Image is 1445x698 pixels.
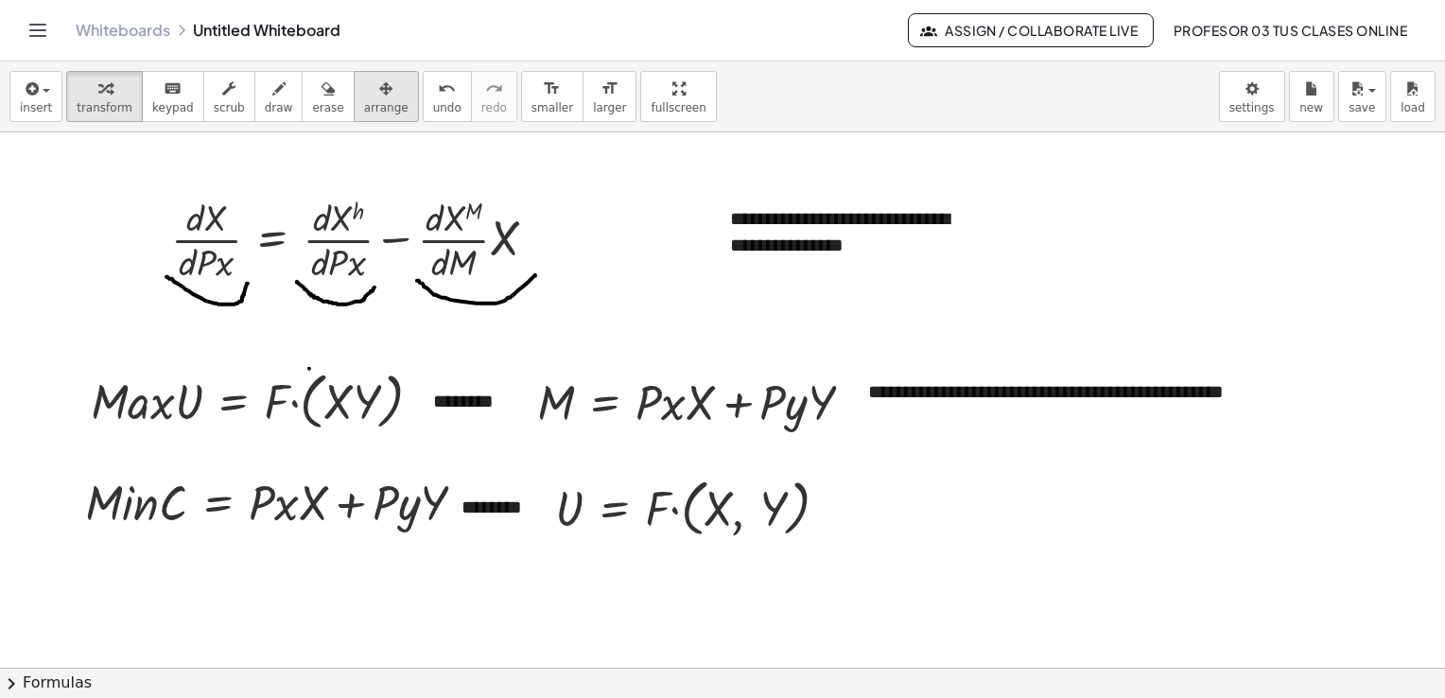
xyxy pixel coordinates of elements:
span: larger [593,101,626,114]
button: redoredo [471,71,517,122]
span: scrub [214,101,245,114]
button: arrange [354,71,419,122]
button: draw [254,71,304,122]
i: keyboard [164,78,182,100]
button: insert [9,71,62,122]
a: Whiteboards [76,21,170,40]
button: format_sizesmaller [521,71,583,122]
span: fullscreen [651,101,705,114]
button: Assign / Collaborate Live [908,13,1155,47]
button: keyboardkeypad [142,71,204,122]
span: redo [481,101,507,114]
button: fullscreen [640,71,716,122]
span: keypad [152,101,194,114]
button: new [1289,71,1334,122]
span: transform [77,101,132,114]
span: draw [265,101,293,114]
i: format_size [601,78,618,100]
span: save [1349,101,1375,114]
button: Profesor 03 Tus Clases Online [1158,13,1422,47]
i: format_size [543,78,561,100]
i: undo [438,78,456,100]
button: scrub [203,71,255,122]
span: Assign / Collaborate Live [924,22,1139,39]
button: save [1338,71,1386,122]
button: undoundo [423,71,472,122]
span: smaller [531,101,573,114]
button: format_sizelarger [583,71,636,122]
span: load [1401,101,1425,114]
i: redo [485,78,503,100]
span: erase [312,101,343,114]
span: settings [1229,101,1275,114]
span: insert [20,101,52,114]
button: erase [302,71,354,122]
span: new [1299,101,1323,114]
span: Profesor 03 Tus Clases Online [1173,22,1407,39]
span: arrange [364,101,409,114]
button: transform [66,71,143,122]
button: settings [1219,71,1285,122]
button: Toggle navigation [23,15,53,45]
span: undo [433,101,461,114]
button: load [1390,71,1436,122]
